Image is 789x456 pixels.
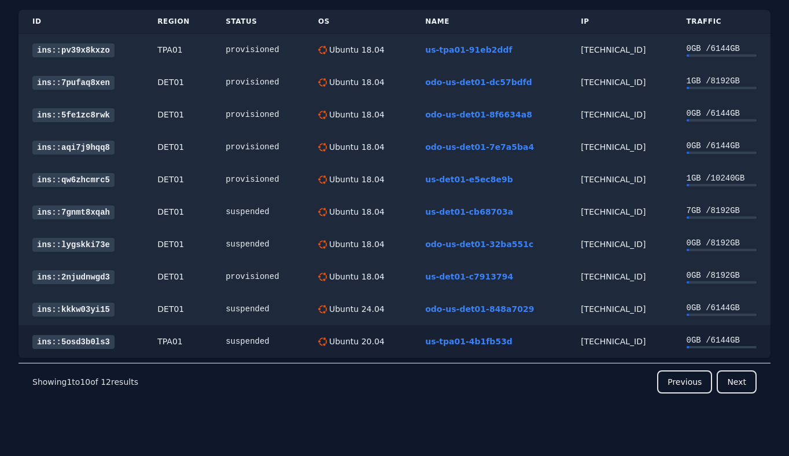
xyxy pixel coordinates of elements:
div: [TECHNICAL_ID] [581,109,658,120]
div: provisioned [226,141,290,153]
div: provisioned [226,109,290,120]
div: DET01 [157,174,198,185]
a: us-det01-cb68703a [425,207,513,216]
span: 10 [80,377,90,387]
a: ins::lygskki73e [32,238,115,252]
th: Traffic [673,10,770,34]
div: Ubuntu 18.04 [327,238,385,250]
th: IP [567,10,672,34]
a: ins::kkkw03yi15 [32,303,115,317]
div: DET01 [157,76,198,88]
div: Ubuntu 18.04 [327,174,385,185]
div: suspended [226,303,290,315]
th: ID [19,10,143,34]
div: DET01 [157,271,198,282]
div: 0 GB / 8192 GB [687,237,757,249]
div: provisioned [226,174,290,185]
div: Ubuntu 18.04 [327,109,385,120]
div: DET01 [157,206,198,218]
a: us-det01-c7913794 [425,272,513,281]
div: provisioned [226,44,290,56]
div: Ubuntu 18.04 [327,76,385,88]
a: ins::aqi7j9hqq8 [32,141,115,155]
a: odo-us-det01-8f6634a8 [425,110,532,119]
div: 0 GB / 6144 GB [687,302,757,314]
nav: Pagination [19,363,770,400]
div: 0 GB / 8192 GB [687,270,757,281]
div: [TECHNICAL_ID] [581,238,658,250]
a: odo-us-det01-848a7029 [425,304,534,314]
a: ins::5fe1zc8rwk [32,108,115,122]
button: Previous [657,370,712,394]
div: suspended [226,238,290,250]
div: suspended [226,336,290,347]
div: TPA01 [157,44,198,56]
a: us-det01-e5ec8e9b [425,175,513,184]
a: us-tpa01-4b1fb53d [425,337,513,346]
div: TPA01 [157,336,198,347]
div: Ubuntu 24.04 [327,303,385,315]
div: [TECHNICAL_ID] [581,206,658,218]
div: [TECHNICAL_ID] [581,44,658,56]
img: Ubuntu 18.04 [318,208,327,216]
div: Ubuntu 20.04 [327,336,385,347]
th: Region [143,10,212,34]
a: ins::7pufaq8xen [32,76,115,90]
a: odo-us-det01-32ba551c [425,240,533,249]
div: [TECHNICAL_ID] [581,336,658,347]
div: 0 GB / 6144 GB [687,140,757,152]
span: 1 [67,377,72,387]
img: Ubuntu 18.04 [318,273,327,281]
img: Ubuntu 18.04 [318,111,327,119]
div: Ubuntu 18.04 [327,44,385,56]
p: Showing to of results [32,376,138,388]
a: ins::5osd3b0ls3 [32,335,115,349]
a: ins::7gnmt8xqah [32,205,115,219]
div: Ubuntu 18.04 [327,141,385,153]
div: provisioned [226,76,290,88]
a: odo-us-det01-7e7a5ba4 [425,142,534,152]
img: Ubuntu 18.04 [318,78,327,87]
a: ins::pv39x8kxzo [32,43,115,57]
img: Ubuntu 20.04 [318,337,327,346]
a: odo-us-det01-dc57bdfd [425,78,532,87]
div: 0 GB / 6144 GB [687,43,757,54]
a: ins::2njudnwgd3 [32,270,115,284]
a: ins::qw6zhcmrc5 [32,173,115,187]
img: Ubuntu 18.04 [318,175,327,184]
a: us-tpa01-91eb2ddf [425,45,512,54]
div: suspended [226,206,290,218]
div: Ubuntu 18.04 [327,206,385,218]
div: DET01 [157,238,198,250]
div: DET01 [157,141,198,153]
div: [TECHNICAL_ID] [581,174,658,185]
div: [TECHNICAL_ID] [581,271,658,282]
th: Name [411,10,567,34]
div: [TECHNICAL_ID] [581,76,658,88]
img: Ubuntu 18.04 [318,46,327,54]
div: 7 GB / 8192 GB [687,205,757,216]
div: 0 GB / 6144 GB [687,334,757,346]
th: OS [304,10,411,34]
img: Ubuntu 18.04 [318,143,327,152]
img: Ubuntu 18.04 [318,240,327,249]
img: Ubuntu 24.04 [318,305,327,314]
div: [TECHNICAL_ID] [581,141,658,153]
div: provisioned [226,271,290,282]
div: DET01 [157,303,198,315]
div: DET01 [157,109,198,120]
th: Status [212,10,304,34]
span: 12 [101,377,111,387]
button: Next [717,370,757,394]
div: Ubuntu 18.04 [327,271,385,282]
div: [TECHNICAL_ID] [581,303,658,315]
div: 0 GB / 6144 GB [687,108,757,119]
div: 1 GB / 8192 GB [687,75,757,87]
div: 1 GB / 10240 GB [687,172,757,184]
